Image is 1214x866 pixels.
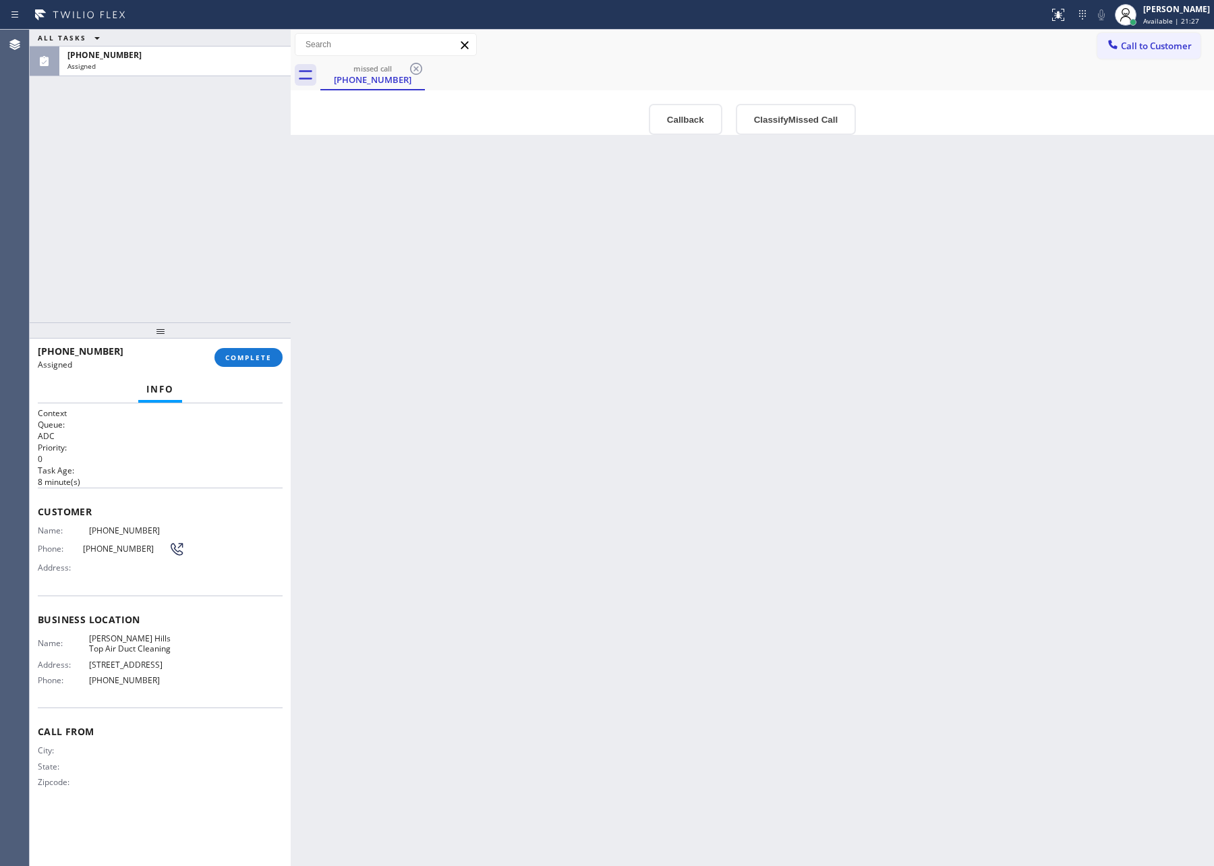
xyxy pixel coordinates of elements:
[38,525,89,536] span: Name:
[38,430,283,442] p: ADC
[1097,33,1201,59] button: Call to Customer
[1121,40,1192,52] span: Call to Customer
[225,353,272,362] span: COMPLETE
[30,30,113,46] button: ALL TASKS
[38,442,283,453] h2: Priority:
[322,60,424,89] div: (667) 206-1069
[146,383,174,395] span: Info
[38,725,283,738] span: Call From
[214,348,283,367] button: COMPLETE
[38,638,89,648] span: Name:
[38,675,89,685] span: Phone:
[38,660,89,670] span: Address:
[322,63,424,74] div: missed call
[138,376,182,403] button: Info
[38,465,283,476] h2: Task Age:
[1092,5,1111,24] button: Mute
[89,675,185,685] span: [PHONE_NUMBER]
[67,61,96,71] span: Assigned
[38,613,283,626] span: Business location
[1143,16,1199,26] span: Available | 21:27
[38,761,89,772] span: State:
[89,525,185,536] span: [PHONE_NUMBER]
[38,745,89,755] span: City:
[38,476,283,488] p: 8 minute(s)
[38,419,283,430] h2: Queue:
[1143,3,1210,15] div: [PERSON_NAME]
[295,34,476,55] input: Search
[89,660,185,670] span: [STREET_ADDRESS]
[38,777,89,787] span: Zipcode:
[322,74,424,86] div: [PHONE_NUMBER]
[38,33,86,42] span: ALL TASKS
[38,453,283,465] p: 0
[38,505,283,518] span: Customer
[83,544,168,554] span: [PHONE_NUMBER]
[38,359,72,370] span: Assigned
[38,407,283,419] h1: Context
[736,104,856,135] button: ClassifyMissed Call
[38,562,89,573] span: Address:
[38,345,123,357] span: [PHONE_NUMBER]
[649,104,722,135] button: Callback
[67,49,142,61] span: [PHONE_NUMBER]
[89,633,185,654] span: [PERSON_NAME] Hills Top Air Duct Cleaning
[38,544,83,554] span: Phone:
